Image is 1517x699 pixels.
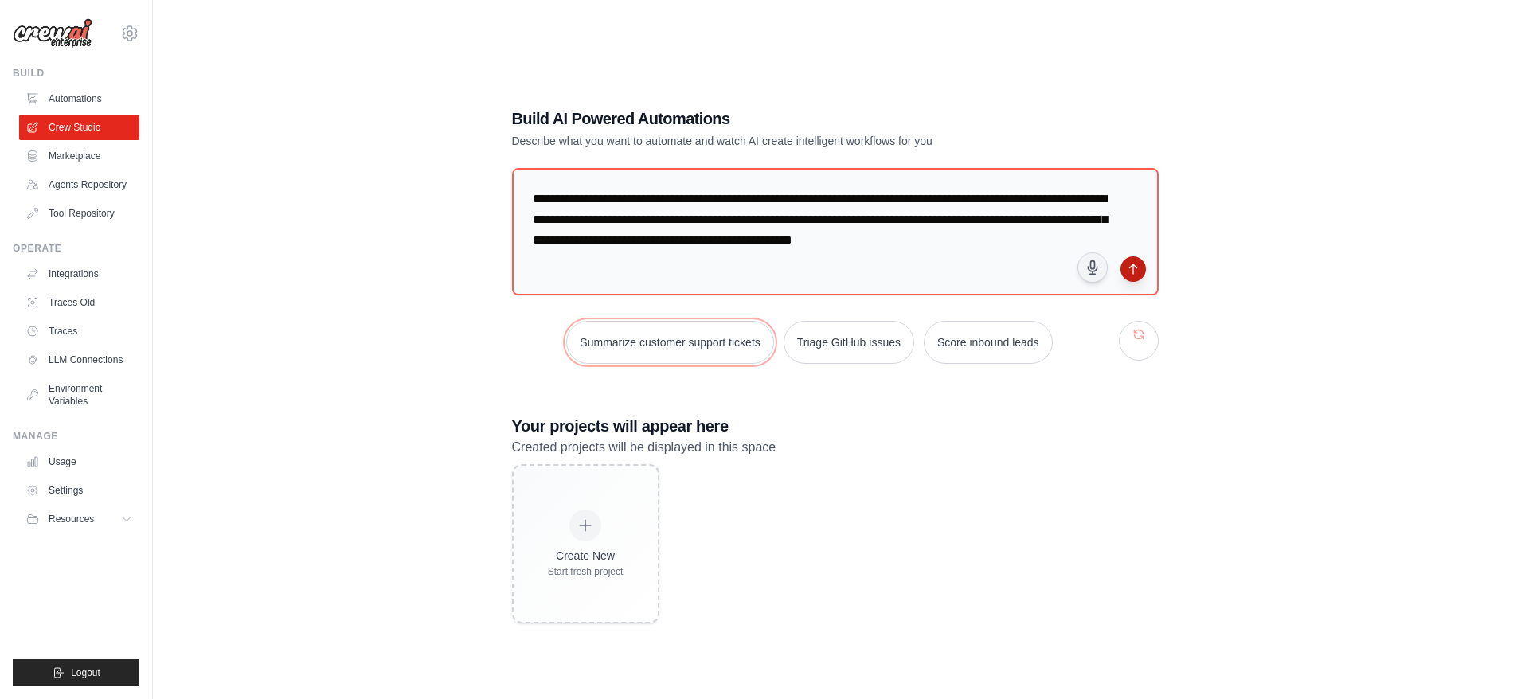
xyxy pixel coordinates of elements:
a: Usage [19,449,139,474]
a: Environment Variables [19,376,139,414]
div: Start fresh project [548,565,624,578]
div: Widget de chat [1437,623,1517,699]
button: Score inbound leads [924,321,1053,364]
span: Resources [49,513,94,525]
a: Agents Repository [19,172,139,197]
span: Logout [71,666,100,679]
div: Operate [13,242,139,255]
a: Crew Studio [19,115,139,140]
img: Logo [13,18,92,49]
button: Summarize customer support tickets [566,321,773,364]
button: Triage GitHub issues [784,321,914,364]
p: Describe what you want to automate and watch AI create intelligent workflows for you [512,133,1047,149]
h1: Build AI Powered Automations [512,107,1047,130]
a: Automations [19,86,139,111]
a: Settings [19,478,139,503]
a: Traces [19,318,139,344]
iframe: Chat Widget [1437,623,1517,699]
a: Marketplace [19,143,139,169]
button: Resources [19,506,139,532]
div: Create New [548,548,624,564]
button: Get new suggestions [1119,321,1159,361]
a: Integrations [19,261,139,287]
p: Created projects will be displayed in this space [512,437,1159,458]
div: Manage [13,430,139,443]
button: Logout [13,659,139,686]
a: Tool Repository [19,201,139,226]
div: Build [13,67,139,80]
button: Click to speak your automation idea [1077,252,1108,283]
h3: Your projects will appear here [512,415,1159,437]
a: LLM Connections [19,347,139,373]
a: Traces Old [19,290,139,315]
